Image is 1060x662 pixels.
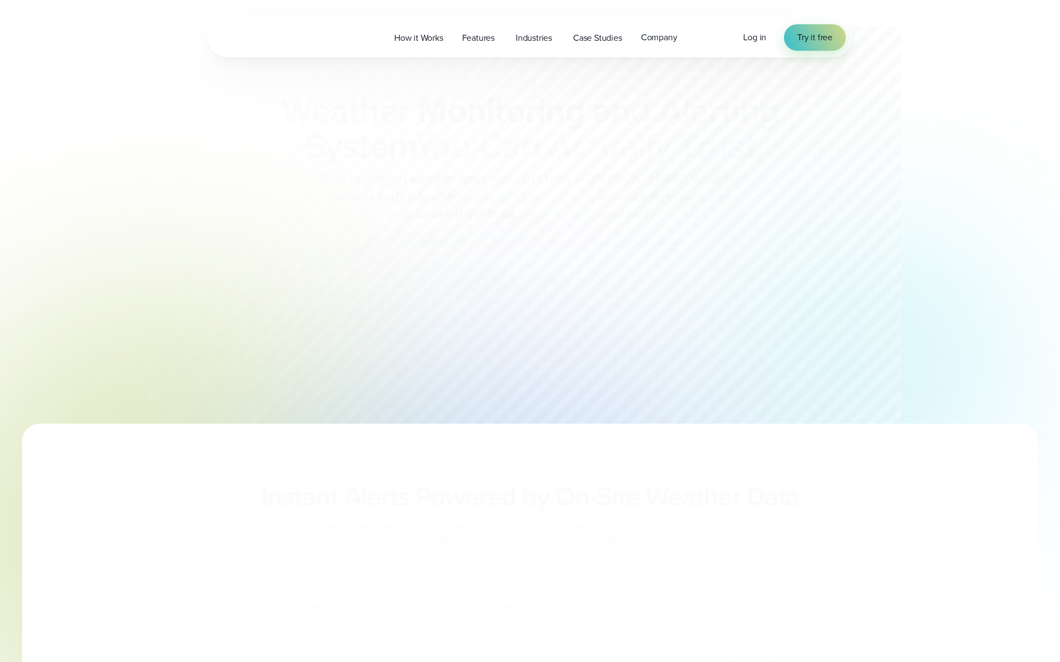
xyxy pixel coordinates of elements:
[784,24,846,51] a: Try it free
[462,31,495,45] span: Features
[743,31,766,44] a: Log in
[394,31,443,45] span: How it Works
[516,31,552,45] span: Industries
[385,26,453,49] a: How it Works
[564,26,632,49] a: Case Studies
[573,31,622,45] span: Case Studies
[797,31,833,44] span: Try it free
[641,31,677,44] span: Company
